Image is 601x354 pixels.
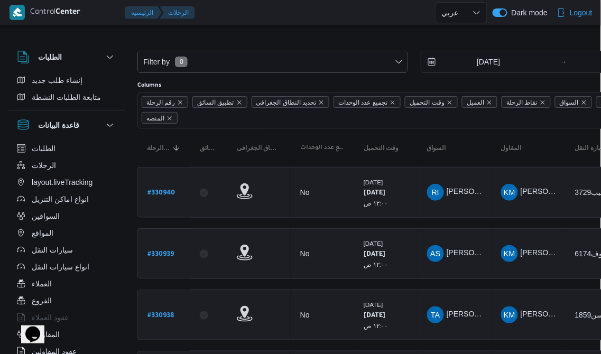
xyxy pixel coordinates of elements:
iframe: chat widget [11,312,44,343]
span: تطبيق السائق [197,97,234,108]
button: Logout [553,2,597,23]
span: Logout [570,6,593,19]
button: تحديد النطاق الجغرافى [233,139,285,156]
span: السواق [555,96,592,108]
span: AS [430,245,440,262]
div: Khald Mmdoh Hassan Muhammad Alabs [501,306,518,323]
span: Dark mode [507,8,548,17]
button: layout.liveTracking [13,174,121,191]
button: Remove المنصه from selection in this group [167,115,173,122]
button: السواقين [13,208,121,225]
span: انواع سيارات النقل [32,260,89,273]
button: انواع اماكن التنزيل [13,191,121,208]
small: ١٢:٠٠ ص [364,322,388,329]
button: المقاول [497,139,560,156]
h3: قاعدة البيانات [38,119,79,132]
a: #330938 [147,308,174,322]
img: X8yXhbKr1z7QwAAAABJRU5ErkJggg== [10,5,25,20]
button: عقود العملاء [13,309,121,326]
span: متابعة الطلبات النشطة [32,91,101,104]
button: انواع سيارات النقل [13,258,121,275]
button: Remove السواق from selection in this group [581,99,587,106]
div: Radha Ibrahem Ibrahem Ibrahem Saltan [427,184,444,201]
span: وقت التحميل [405,96,458,108]
span: نقاط الرحلة [502,96,550,108]
button: الرئيسيه [125,6,162,19]
span: [PERSON_NAME] [PERSON_NAME] [447,249,570,257]
button: Remove العميل from selection in this group [486,99,493,106]
svg: Sorted in descending order [172,144,181,152]
span: تجميع عدد الوحدات [338,97,387,108]
span: الطلبات [32,142,56,155]
button: قاعدة البيانات [17,119,116,132]
span: RI [432,184,439,201]
button: الطلبات [17,51,116,63]
span: المواقع [32,227,53,239]
button: Remove رقم الرحلة from selection in this group [177,99,183,106]
span: KM [504,245,515,262]
button: متابعة الطلبات النشطة [13,89,121,106]
button: Remove وقت التحميل from selection in this group [447,99,453,106]
label: Columns [137,81,161,90]
span: تحديد النطاق الجغرافى [237,144,281,152]
button: السواق [423,139,486,156]
h3: الطلبات [38,51,62,63]
span: المقاولين [32,328,60,341]
div: No [300,188,310,197]
span: رقم الرحلة; Sorted in descending order [147,144,170,152]
small: [DATE] [364,240,383,247]
div: → [560,58,567,66]
span: سيارات النقل [32,244,73,256]
input: Press the down key to open a popover containing a calendar. [421,51,541,72]
a: #330940 [147,185,175,200]
button: Remove تجميع عدد الوحدات from selection in this group [390,99,396,106]
button: Remove تحديد النطاق الجغرافى from selection in this group [318,99,325,106]
span: المقاول [501,144,522,152]
span: TA [431,306,440,323]
span: السواقين [32,210,60,222]
b: # 330939 [147,251,174,258]
b: # 330938 [147,312,174,320]
span: [PERSON_NAME] [PERSON_NAME] [447,188,570,196]
div: Khald Mmdoh Hassan Muhammad Alabs [501,245,518,262]
button: الرحلات [13,157,121,174]
span: تطبيق السائق [200,144,218,152]
b: [DATE] [364,251,385,258]
div: Abadalazaiaz Said Abadalazaiaz Hassan [427,245,444,262]
button: المواقع [13,225,121,241]
span: رقم الرحلة [146,97,175,108]
span: layout.liveTracking [32,176,93,189]
span: Filter by [142,55,171,68]
b: Center [56,8,80,17]
div: الطلبات [8,72,125,110]
b: # 330940 [147,190,175,197]
span: العميل [462,96,497,108]
span: تحديد النطاق الجغرافى [256,97,317,108]
span: 0 available filters [175,57,188,67]
span: العملاء [32,277,52,290]
span: وقت التحميل [364,144,399,152]
span: KM [504,306,515,323]
b: [DATE] [364,312,385,320]
small: ١٢:٠٠ ص [364,261,388,268]
span: KM [504,184,515,201]
b: [DATE] [364,190,385,197]
span: الرحلات [32,159,56,172]
span: عقود العملاء [32,311,69,324]
span: تحديد النطاق الجغرافى [252,96,330,108]
span: انواع اماكن التنزيل [32,193,89,206]
span: نقاط الرحلة [506,97,537,108]
span: المنصه [142,112,178,124]
button: وقت التحميل [359,139,412,156]
small: ١٢:٠٠ ص [364,200,388,207]
span: تجميع عدد الوحدات [300,144,345,152]
button: الطلبات [13,140,121,157]
a: #330939 [147,247,174,261]
span: الفروع [32,294,52,307]
div: Khald Mmdoh Hassan Muhammad Alabs [501,184,518,201]
button: Remove نقاط الرحلة from selection in this group [540,99,546,106]
button: Filter by0 available filters [138,51,408,72]
span: العميل [467,97,484,108]
small: [DATE] [364,301,383,308]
